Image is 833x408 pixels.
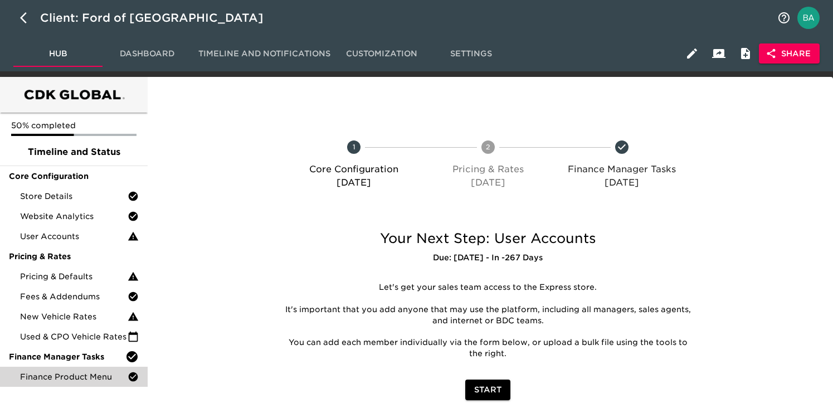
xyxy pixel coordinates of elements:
[486,143,490,151] text: 2
[9,171,139,182] span: Core Configuration
[433,47,509,61] span: Settings
[20,331,128,342] span: Used & CPO Vehicle Rates
[109,47,185,61] span: Dashboard
[282,337,694,360] p: You can add each member individually via the form below, or upload a bulk file using the tools to...
[9,251,139,262] span: Pricing & Rates
[20,47,96,61] span: Hub
[20,211,128,222] span: Website Analytics
[20,311,128,322] span: New Vehicle Rates
[771,4,797,31] button: notifications
[20,191,128,202] span: Store Details
[9,351,125,362] span: Finance Manager Tasks
[768,47,811,61] span: Share
[9,145,139,159] span: Timeline and Status
[20,291,128,302] span: Fees & Addendums
[474,383,501,397] span: Start
[20,231,128,242] span: User Accounts
[20,271,128,282] span: Pricing & Defaults
[291,176,417,190] p: [DATE]
[20,371,128,382] span: Finance Product Menu
[40,9,279,27] div: Client: Ford of [GEOGRAPHIC_DATA]
[352,143,355,151] text: 1
[759,43,820,64] button: Share
[797,7,820,29] img: Profile
[465,380,510,400] button: Start
[559,163,685,176] p: Finance Manager Tasks
[425,163,551,176] p: Pricing & Rates
[344,47,420,61] span: Customization
[732,40,759,67] button: Internal Notes and Comments
[705,40,732,67] button: Client View
[198,47,330,61] span: Timeline and Notifications
[282,282,694,293] p: Let's get your sales team access to the Express store.
[274,252,703,264] h6: Due: [DATE] - In -267 Days
[291,163,417,176] p: Core Configuration
[11,120,137,131] p: 50% completed
[559,176,685,190] p: [DATE]
[425,176,551,190] p: [DATE]
[282,304,694,327] p: It's important that you add anyone that may use the platform, including all managers, sales agent...
[679,40,705,67] button: Edit Hub
[274,230,703,247] h5: Your Next Step: User Accounts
